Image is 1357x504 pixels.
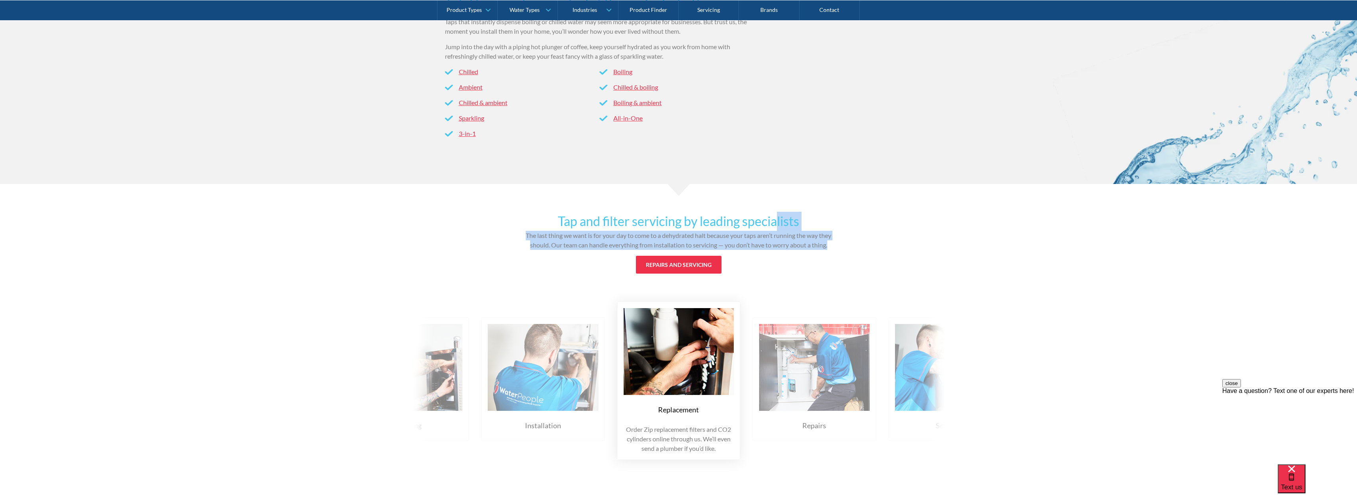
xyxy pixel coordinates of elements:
a: Ambient [459,83,483,91]
h2: Tap and filter servicing by leading specialists [524,212,833,231]
a: 3-in-1 [459,130,476,137]
div: Product Types [447,6,482,13]
p: Taps that instantly dispense boiling or chilled water may seem more appropriate for businesses. B... [445,17,754,36]
p: Order Zip replacement filters and CO2 cylinders online through us. We’ll even send a plumber if y... [624,425,734,453]
a: Boiling [613,68,632,75]
div: Water Types [510,6,540,13]
a: Chilled [459,68,478,75]
p: Jump into the day with a piping hot plunger of coffee, keep yourself hydrated as you work from ho... [445,42,754,61]
a: Chilled & boiling [613,83,658,91]
div: Installation [525,420,561,431]
iframe: podium webchat widget bubble [1278,464,1357,504]
a: All-in-One [613,114,643,122]
div: Industries [573,6,597,13]
p: The last thing we want is for your day to come to a dehydrated halt because your taps aren’t runn... [524,231,833,250]
a: Boiling & ambient [613,99,662,106]
a: Repairs and servicing [636,256,721,274]
a: Sparkling [459,114,484,122]
div: Replacement [658,404,699,415]
iframe: podium webchat widget prompt [1222,379,1357,474]
a: Chilled & ambient [459,99,508,106]
div: Repairs [802,420,826,431]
